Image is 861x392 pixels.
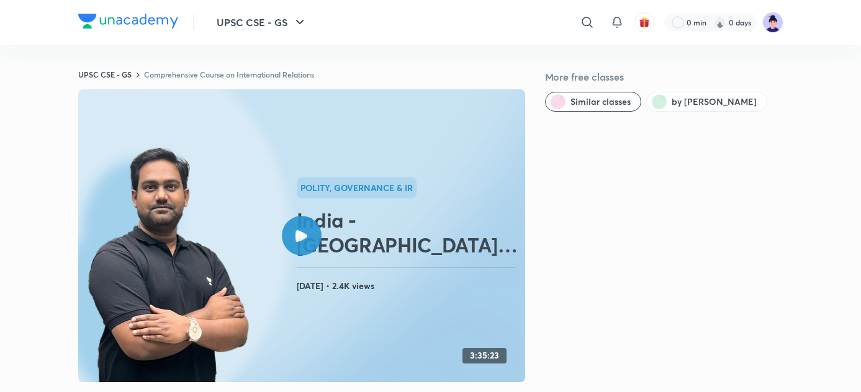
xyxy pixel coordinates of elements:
[639,17,650,28] img: avatar
[634,12,654,32] button: avatar
[78,69,132,79] a: UPSC CSE - GS
[470,350,499,361] h4: 3:35:23
[297,278,520,294] h4: [DATE] • 2.4K views
[762,12,783,33] img: Ravi Chalotra
[78,14,178,32] a: Company Logo
[672,96,757,108] span: by Chethan N
[545,69,783,84] h5: More free classes
[714,16,726,29] img: streak
[646,92,767,112] button: by Chethan N
[209,10,315,35] button: UPSC CSE - GS
[545,92,641,112] button: Similar classes
[297,208,520,257] h2: India - [GEOGRAPHIC_DATA] Relations
[570,96,631,108] span: Similar classes
[78,14,178,29] img: Company Logo
[144,69,314,79] a: Comprehensive Course on International Relations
